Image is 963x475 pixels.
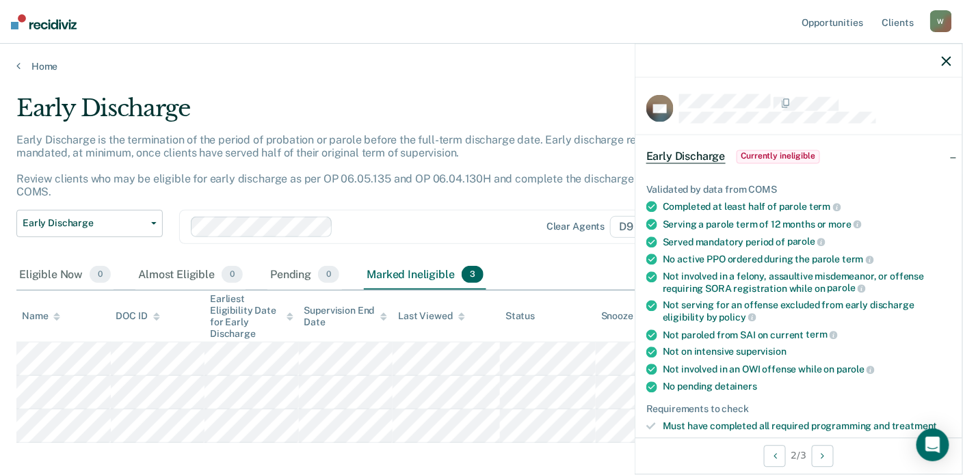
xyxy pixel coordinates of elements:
span: Currently ineligible [737,150,821,163]
span: supervision [737,347,787,357]
div: DOC ID [116,310,160,322]
div: Serving a parole term of 12 months or [663,218,951,230]
span: D9 [610,216,653,238]
span: parole [836,364,875,375]
p: Early Discharge is the termination of the period of probation or parole before the full-term disc... [16,133,702,199]
span: term [809,202,841,213]
img: Recidiviz [11,14,77,29]
div: Early DischargeCurrently ineligible [635,135,962,178]
div: Supervision End Date [304,305,388,328]
button: Previous Opportunity [764,445,786,467]
span: Early Discharge [646,150,726,163]
span: term [842,254,873,264]
a: Home [16,60,947,72]
div: Marked Ineligible [364,260,486,290]
div: Status [505,310,535,322]
div: Earliest Eligibility Date for Early Discharge [210,293,293,339]
div: Snooze ends in [601,310,678,322]
span: 0 [222,266,243,284]
div: No active PPO ordered during the parole [663,254,951,266]
span: policy [720,312,756,323]
div: Pending [267,260,342,290]
div: Name [22,310,60,322]
span: detainers [715,381,757,392]
span: 0 [90,266,111,284]
div: Completed at least half of parole [663,201,951,213]
span: more [829,219,862,230]
span: treatment [892,420,938,431]
div: Eligible Now [16,260,114,290]
span: Early Discharge [23,217,146,229]
div: Not on intensive [663,347,951,358]
div: Early Discharge [16,94,739,133]
span: parole [828,283,866,294]
div: Last Viewed [398,310,464,322]
div: W [930,10,952,32]
div: Not paroled from SAI on current [663,329,951,341]
div: No pending [663,381,951,392]
div: 2 / 3 [635,437,962,474]
div: Must have completed all required programming and [663,420,951,432]
div: Validated by data from COMS [646,184,951,195]
span: parole [787,236,826,247]
div: Not involved in an OWI offense while on [663,364,951,376]
button: Next Opportunity [812,445,834,467]
span: 3 [462,266,484,284]
div: Clear agents [546,221,605,232]
div: Open Intercom Messenger [916,429,949,461]
div: Requirements to check [646,403,951,415]
span: term [806,329,838,340]
span: 0 [318,266,339,284]
div: Not involved in a felony, assaultive misdemeanor, or offense requiring SORA registration while on [663,271,951,294]
div: Served mandatory period of [663,236,951,248]
div: Not serving for an offense excluded from early discharge eligibility by [663,300,951,323]
div: Almost Eligible [135,260,246,290]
